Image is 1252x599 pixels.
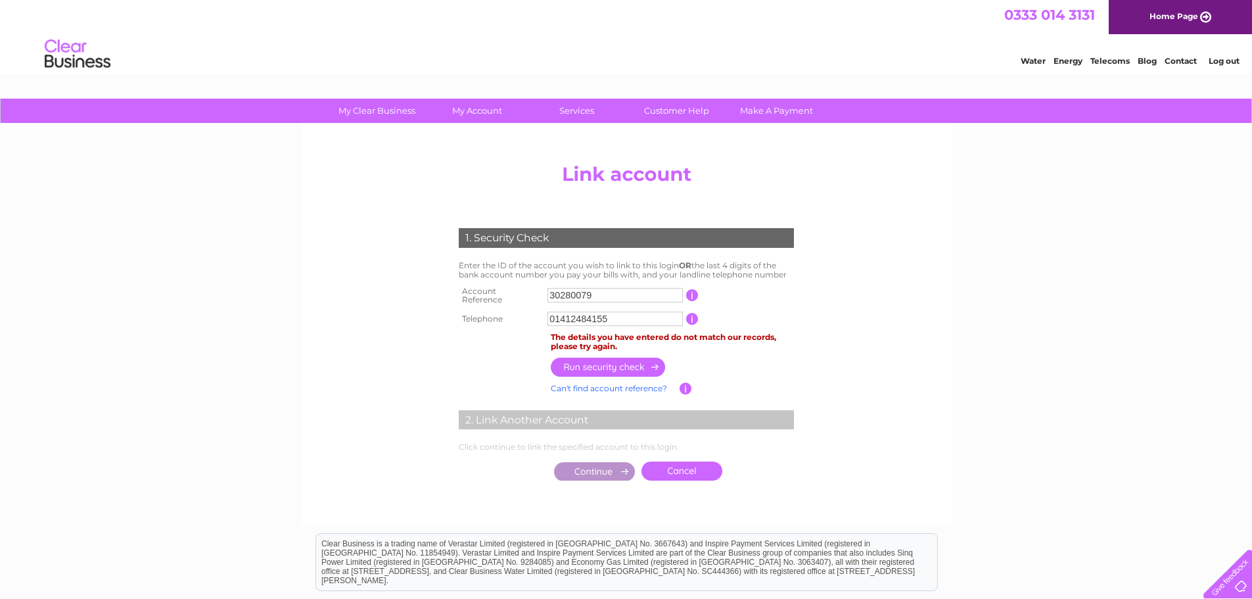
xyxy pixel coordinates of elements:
div: The details you have entered do not match our records, please try again. [551,333,794,351]
th: Telephone [455,308,545,329]
input: Information [686,313,699,325]
input: Submit [554,462,635,481]
a: Blog [1138,56,1157,66]
img: logo.png [44,34,111,74]
a: Can't find account reference? [551,383,667,393]
b: OR [679,260,691,270]
a: Log out [1209,56,1240,66]
a: Cancel [641,462,722,481]
a: My Clear Business [323,99,431,123]
div: Clear Business is a trading name of Verastar Limited (registered in [GEOGRAPHIC_DATA] No. 3667643... [316,7,937,64]
a: Services [522,99,631,123]
a: Customer Help [622,99,731,123]
td: Enter the ID of the account you wish to link to this login the last 4 digits of the bank account ... [455,258,797,283]
a: My Account [423,99,531,123]
a: 0333 014 3131 [1004,7,1095,23]
td: Click continue to link the specified account to this login. [455,439,797,455]
th: Account Reference [455,283,545,309]
input: Information [680,383,692,395]
a: Telecoms [1090,56,1130,66]
a: Contact [1165,56,1197,66]
div: 2. Link Another Account [459,410,794,430]
input: Information [686,289,699,301]
a: Water [1021,56,1046,66]
div: 1. Security Check [459,228,794,248]
a: Energy [1054,56,1082,66]
a: Make A Payment [722,99,831,123]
